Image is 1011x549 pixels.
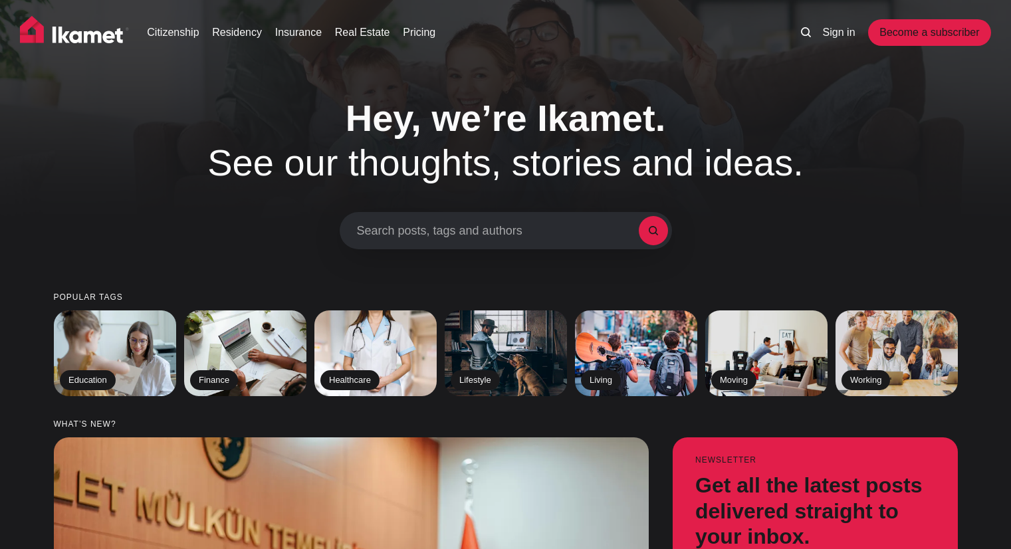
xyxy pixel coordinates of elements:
a: Pricing [403,25,435,41]
span: Hey, we’re Ikamet. [346,97,665,139]
h3: Get all the latest posts delivered straight to your inbox. [695,473,935,549]
a: Living [575,310,697,396]
h2: Education [60,370,116,390]
a: Residency [212,25,262,41]
h2: Living [581,370,621,390]
span: Search posts, tags and authors [357,224,639,239]
h2: Finance [190,370,238,390]
h1: See our thoughts, stories and ideas. [167,96,845,185]
h2: Moving [711,370,756,390]
small: Popular tags [54,293,958,302]
a: Citizenship [147,25,199,41]
a: Lifestyle [445,310,567,396]
h2: Healthcare [320,370,380,390]
a: Education [54,310,176,396]
small: Newsletter [695,456,935,465]
a: Moving [705,310,828,396]
a: Insurance [275,25,322,41]
h2: Lifestyle [451,370,500,390]
h2: Working [842,370,890,390]
a: Become a subscriber [868,19,990,46]
a: Real Estate [335,25,390,41]
img: Ikamet home [20,16,129,49]
small: What’s new? [54,420,958,429]
a: Healthcare [314,310,437,396]
a: Sign in [823,25,855,41]
a: Finance [184,310,306,396]
a: Working [836,310,958,396]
